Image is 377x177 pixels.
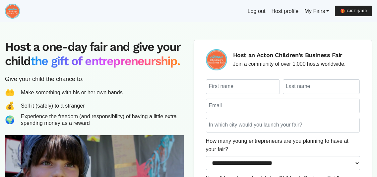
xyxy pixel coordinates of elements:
[233,60,346,68] p: Join a community of over 1,000 hosts worldwide.
[5,87,15,99] span: 🤲
[5,100,15,112] span: 💰
[21,89,123,96] div: Make something with his or her own hands
[301,4,332,18] a: My Fairs
[21,103,85,109] div: Sell it (safely) to a stranger
[268,4,301,18] a: Host profile
[233,51,346,59] h6: Host an Acton Children's Business Fair
[31,54,180,68] span: the gift of entrepreneurship.
[206,137,360,153] label: How many young entrepreneurs are you planning to have at your fair?
[5,40,184,68] h2: Host a one-day fair and give your child
[5,114,15,126] span: 🌍
[21,113,184,126] div: Experience the freedom (and responsibility) of having a little extra spending money as a reward
[244,4,268,18] button: Log out
[335,6,372,16] a: 🎁 Gift $100
[5,75,184,84] div: Give your child the chance to:
[5,4,20,19] img: logo-09e7f61fd0461591446672a45e28a4aa4e3f772ea81a4ddf9c7371a8bcc222a1.png
[206,49,227,70] img: logo-09e7f61fd0461591446672a45e28a4aa4e3f772ea81a4ddf9c7371a8bcc222a1.png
